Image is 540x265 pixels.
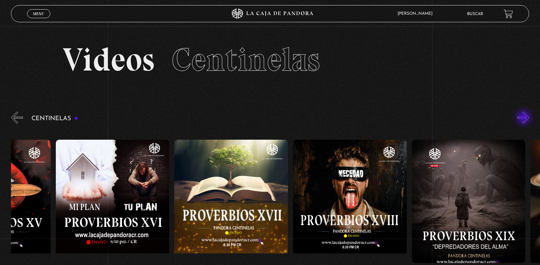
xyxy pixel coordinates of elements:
[11,112,23,124] button: Previous
[172,40,320,79] span: Centinelas
[504,9,513,18] a: View your shopping cart
[32,115,78,122] h3: Centinelas
[394,12,439,16] span: [PERSON_NAME]
[517,112,529,124] button: Next
[467,12,483,16] a: Buscar
[33,12,44,16] span: Menu
[63,43,477,76] h2: Videos
[31,17,47,22] span: Cerrar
